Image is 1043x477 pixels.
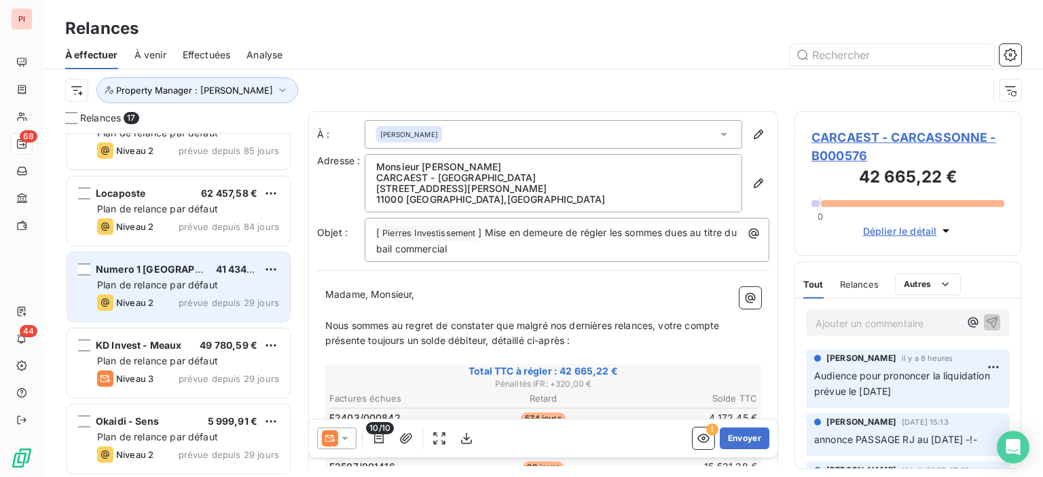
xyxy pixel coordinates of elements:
[366,422,394,434] span: 10/10
[790,44,994,66] input: Rechercher
[376,172,731,183] p: CARCAEST - [GEOGRAPHIC_DATA]
[317,227,348,238] span: Objet :
[814,370,993,397] span: Audience pour prononcer la liquidation prévue le [DATE]
[811,128,1004,165] span: CARCAEST - CARCASSONNE - B000576
[826,464,896,476] span: [PERSON_NAME]
[134,48,166,62] span: À venir
[327,364,759,378] span: Total TTC à régler : 42 665,22 €
[96,339,182,351] span: KD Invest - Meaux
[65,16,139,41] h3: Relances
[327,378,759,390] span: Pénalités IFR : + 320,00 €
[179,297,279,308] span: prévue depuis 29 jours
[376,183,731,194] p: [STREET_ADDRESS][PERSON_NAME]
[65,48,118,62] span: À effectuer
[317,155,360,166] span: Adresse :
[329,460,395,474] span: F2507/001416
[246,48,282,62] span: Analyse
[96,415,159,427] span: Okaidi - Sens
[183,48,231,62] span: Effectuées
[208,415,258,427] span: 5 999,91 €
[826,416,896,428] span: [PERSON_NAME]
[97,203,218,214] span: Plan de relance par défaut
[116,85,273,96] span: Property Manager : [PERSON_NAME]
[325,288,415,300] span: Madame, Monsieur,
[179,221,279,232] span: prévue depuis 84 jours
[859,223,957,239] button: Déplier le détail
[96,187,145,199] span: Locaposte
[216,263,272,275] span: 41 434,28 €
[116,373,153,384] span: Niveau 3
[325,320,722,347] span: Nous sommes au regret de constater que malgré nos dernières relances, votre compte présente toujo...
[380,226,477,242] span: Pierres Investissement
[521,413,565,425] span: 574 jours
[720,427,769,449] button: Envoyer
[997,431,1029,463] div: Open Intercom Messenger
[616,392,758,406] th: Solde TTC
[803,279,824,290] span: Tout
[11,8,33,30] div: PI
[97,431,218,442] span: Plan de relance par défaut
[376,194,731,205] p: 11000 [GEOGRAPHIC_DATA] , [GEOGRAPHIC_DATA]
[179,449,279,460] span: prévue depuis 29 jours
[20,325,37,337] span: 44
[840,279,879,290] span: Relances
[96,263,244,275] span: Numero 1 [GEOGRAPHIC_DATA]
[97,279,218,290] span: Plan de relance par défaut
[814,434,977,445] span: annonce PASSAGE RJ au [DATE] -!-
[124,112,139,124] span: 17
[826,352,896,364] span: [PERSON_NAME]
[376,161,731,172] p: Monsieur [PERSON_NAME]
[523,461,564,474] span: 98 jours
[902,418,949,426] span: [DATE] 15:13
[818,211,823,222] span: 0
[317,128,365,141] label: À :
[116,449,153,460] span: Niveau 2
[201,187,257,199] span: 62 457,58 €
[902,466,969,474] span: 11 juil. 2025, 15:16
[65,133,292,477] div: grid
[616,411,758,425] td: 4 172,45 €
[616,459,758,474] td: 15 531,38 €
[97,355,218,366] span: Plan de relance par défaut
[376,227,739,254] span: ] Mise en demeure de régler les sommes dues au titre du bail commercial
[116,297,153,308] span: Niveau 2
[80,111,121,125] span: Relances
[20,130,37,142] span: 68
[179,373,279,384] span: prévue depuis 29 jours
[116,221,153,232] span: Niveau 2
[11,447,33,469] img: Logo LeanPay
[811,165,1004,192] h3: 42 665,22 €
[376,227,380,238] span: [
[116,145,153,156] span: Niveau 2
[96,77,298,103] button: Property Manager : [PERSON_NAME]
[895,273,961,295] button: Autres
[380,130,438,139] span: [PERSON_NAME]
[179,145,279,156] span: prévue depuis 85 jours
[863,224,937,238] span: Déplier le détail
[902,354,953,362] span: il y a 8 heures
[329,392,471,406] th: Factures échues
[472,392,614,406] th: Retard
[329,411,401,425] span: F2403/000842
[200,339,257,351] span: 49 780,59 €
